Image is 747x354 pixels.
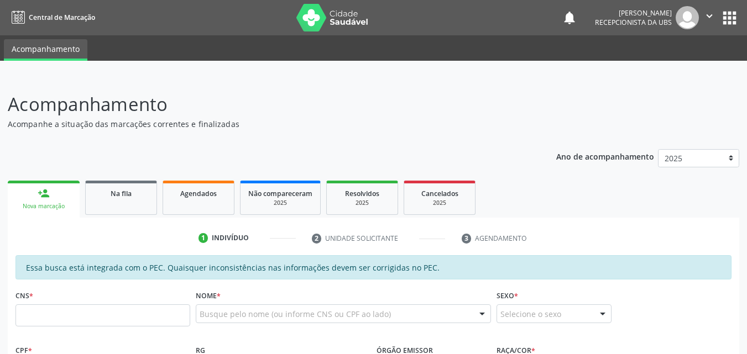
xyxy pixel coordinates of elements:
label: CNS [15,287,33,304]
div: 2025 [335,199,390,207]
a: Central de Marcação [8,8,95,27]
span: Cancelados [421,189,458,198]
span: Recepcionista da UBS [595,18,672,27]
span: Na fila [111,189,132,198]
button: apps [720,8,739,28]
label: Nome [196,287,221,304]
p: Acompanhamento [8,91,520,118]
img: img [676,6,699,29]
span: Selecione o sexo [500,308,561,320]
button: notifications [562,10,577,25]
span: Central de Marcação [29,13,95,22]
span: Não compareceram [248,189,312,198]
p: Acompanhe a situação das marcações correntes e finalizadas [8,118,520,130]
div: Nova marcação [15,202,72,210]
span: Agendados [180,189,217,198]
a: Acompanhamento [4,39,87,61]
div: 2025 [412,199,467,207]
button:  [699,6,720,29]
span: Resolvidos [345,189,379,198]
div: 1 [198,233,208,243]
label: Sexo [497,287,518,304]
p: Ano de acompanhamento [556,149,654,163]
span: Busque pelo nome (ou informe CNS ou CPF ao lado) [200,308,391,320]
div: [PERSON_NAME] [595,8,672,18]
i:  [703,10,715,22]
div: 2025 [248,199,312,207]
div: Indivíduo [212,233,249,243]
div: person_add [38,187,50,199]
div: Essa busca está integrada com o PEC. Quaisquer inconsistências nas informações devem ser corrigid... [15,255,732,279]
